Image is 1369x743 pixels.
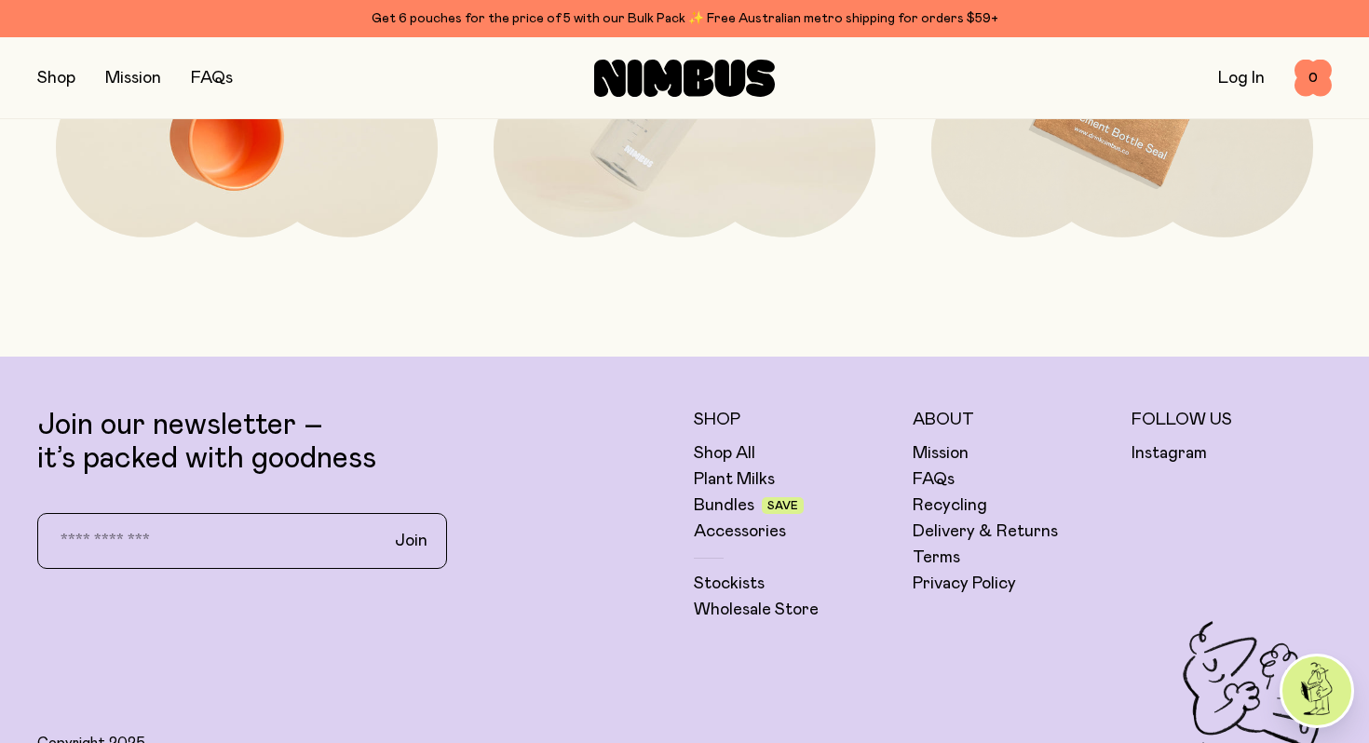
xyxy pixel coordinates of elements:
a: Log In [1218,70,1265,87]
a: Accessories [694,520,786,543]
a: Instagram [1132,442,1207,465]
p: Join our newsletter – it’s packed with goodness [37,409,675,476]
a: Mission [105,70,161,87]
a: Recycling [913,494,987,517]
a: Terms [913,547,960,569]
a: FAQs [913,468,955,491]
a: FAQs [191,70,233,87]
button: 0 [1294,60,1332,97]
a: Shop All [694,442,755,465]
div: Get 6 pouches for the price of 5 with our Bulk Pack ✨ Free Australian metro shipping for orders $59+ [37,7,1332,30]
a: Wholesale Store [694,599,819,621]
img: agent [1282,656,1351,725]
a: Mission [913,442,969,465]
a: Privacy Policy [913,573,1016,595]
h5: Shop [694,409,894,431]
a: Delivery & Returns [913,520,1058,543]
a: Bundles [694,494,754,517]
h5: About [913,409,1113,431]
span: Join [395,530,427,552]
button: Join [380,521,442,561]
a: Stockists [694,573,765,595]
a: Plant Milks [694,468,775,491]
h5: Follow Us [1132,409,1332,431]
span: Save [767,500,798,511]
